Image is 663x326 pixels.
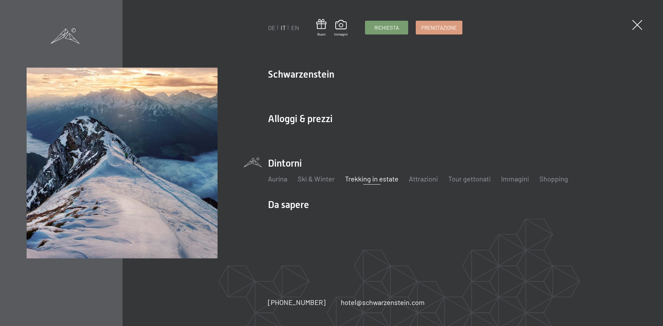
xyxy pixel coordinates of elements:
a: Shopping [539,175,568,183]
span: [PHONE_NUMBER] [268,298,326,306]
a: Immagini [501,175,529,183]
a: Buoni [316,19,326,37]
span: Buoni [316,32,326,37]
a: Prenotazione [416,21,462,34]
a: Ski & Winter [298,175,335,183]
span: Immagini [334,32,348,37]
a: EN [291,24,299,31]
a: Attrazioni [409,175,438,183]
a: Immagini [334,20,348,37]
a: IT [281,24,286,31]
span: Prenotazione [421,24,457,31]
span: Richiesta [374,24,399,31]
a: Trekking in estate [345,175,398,183]
a: [PHONE_NUMBER] [268,297,326,307]
a: hotel@schwarzenstein.com [341,297,425,307]
a: Richiesta [365,21,408,34]
a: DE [268,24,276,31]
a: Tour gettonati [448,175,491,183]
a: Aurina [268,175,287,183]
